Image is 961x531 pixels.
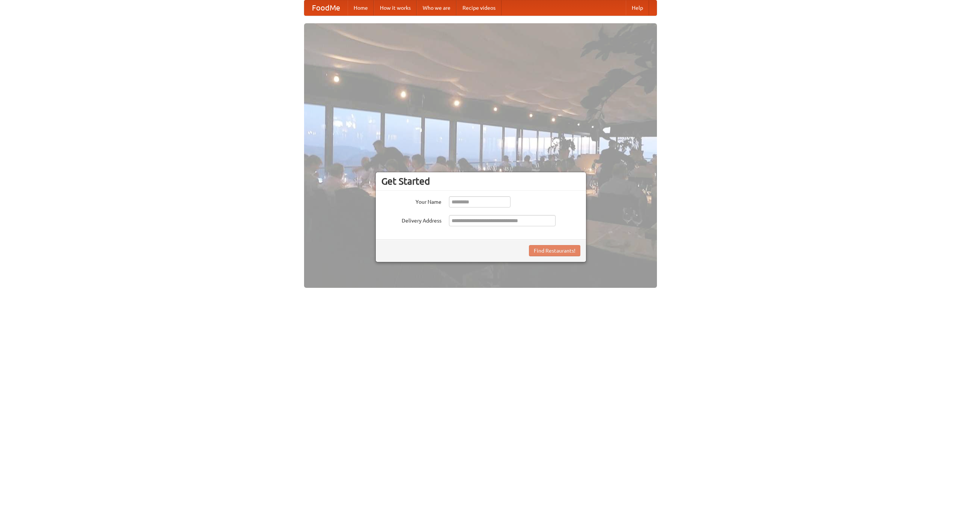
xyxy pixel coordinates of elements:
a: Who we are [417,0,456,15]
label: Your Name [381,196,441,206]
a: How it works [374,0,417,15]
a: Recipe videos [456,0,502,15]
h3: Get Started [381,176,580,187]
a: Help [626,0,649,15]
label: Delivery Address [381,215,441,224]
a: Home [348,0,374,15]
button: Find Restaurants! [529,245,580,256]
a: FoodMe [304,0,348,15]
